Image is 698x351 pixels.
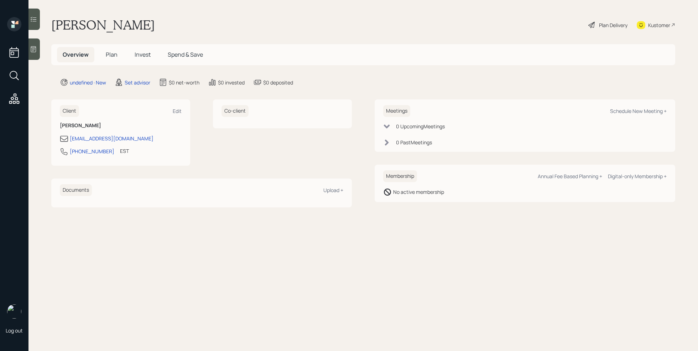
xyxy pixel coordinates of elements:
div: Digital-only Membership + [608,173,667,180]
div: $0 net-worth [169,79,199,86]
h6: [PERSON_NAME] [60,123,182,129]
div: undefined · New [70,79,106,86]
img: retirable_logo.png [7,304,21,319]
div: Upload + [323,187,343,193]
div: Schedule New Meeting + [610,108,667,114]
div: No active membership [393,188,444,196]
div: Log out [6,327,23,334]
h6: Documents [60,184,92,196]
div: Annual Fee Based Planning + [538,173,602,180]
div: 0 Past Meeting s [396,139,432,146]
div: EST [120,147,129,155]
div: [PHONE_NUMBER] [70,148,114,155]
div: Edit [173,108,182,114]
span: Spend & Save [168,51,203,58]
div: Plan Delivery [599,21,627,29]
div: Set advisor [125,79,150,86]
span: Invest [135,51,151,58]
span: Plan [106,51,118,58]
div: [EMAIL_ADDRESS][DOMAIN_NAME] [70,135,153,142]
h6: Membership [383,170,417,182]
div: 0 Upcoming Meeting s [396,123,445,130]
h6: Client [60,105,79,117]
div: Kustomer [648,21,670,29]
div: $0 invested [218,79,245,86]
div: $0 deposited [263,79,293,86]
h1: [PERSON_NAME] [51,17,155,33]
h6: Co-client [222,105,249,117]
span: Overview [63,51,89,58]
h6: Meetings [383,105,410,117]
